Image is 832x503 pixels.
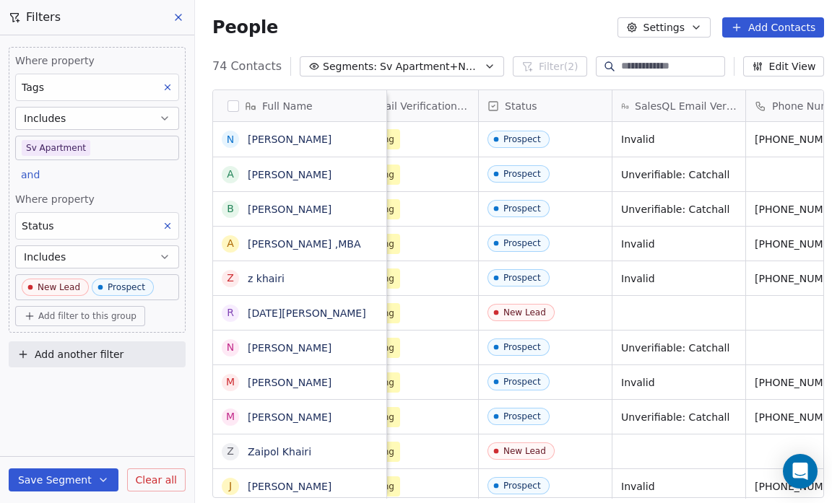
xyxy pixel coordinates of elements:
[617,17,711,38] button: Settings
[213,122,387,499] div: grid
[743,56,825,76] button: Edit View
[227,132,234,147] div: N
[213,90,386,121] div: Full Name
[513,56,587,76] button: Filter(2)
[503,446,546,456] div: New Lead
[621,341,737,355] span: Unverifiable: Catchall
[783,454,818,489] div: Open Intercom Messenger
[505,99,537,113] span: Status
[227,167,234,182] div: A
[621,132,737,146] span: Invalid
[503,238,541,248] div: Prospect
[227,305,234,320] div: R
[503,481,541,491] div: Prospect
[227,271,234,286] div: z
[212,58,282,75] span: 74 Contacts
[248,169,331,180] a: [PERSON_NAME]
[479,90,612,121] div: Status
[380,59,481,74] span: Sv Apartment+NL+P
[621,479,737,494] span: Invalid
[369,99,469,113] span: Email Verification Status
[227,236,234,251] div: A
[226,409,235,424] div: M
[227,201,234,216] div: B
[248,446,311,458] a: Zaipol Khairi
[345,90,478,121] div: Email Verification Status
[227,340,234,355] div: N
[503,307,546,318] div: New Lead
[635,99,737,113] span: SalesQL Email Verifier Status
[503,377,541,387] div: Prospect
[722,17,824,38] button: Add Contacts
[323,59,377,74] span: Segments:
[621,375,737,390] span: Invalid
[621,271,737,286] span: Invalid
[503,342,541,352] div: Prospect
[248,307,366,319] a: [DATE][PERSON_NAME]
[503,169,541,179] div: Prospect
[248,134,331,145] a: [PERSON_NAME]
[212,17,278,38] span: People
[612,90,745,121] div: SalesQL Email Verifier Status
[262,99,313,113] span: Full Name
[229,478,232,494] div: J
[227,444,234,459] div: Z
[621,410,737,424] span: Unverifiable: Catchall
[248,204,331,215] a: [PERSON_NAME]
[503,134,541,144] div: Prospect
[248,377,331,388] a: [PERSON_NAME]
[621,202,737,216] span: Unverifiable: Catchall
[248,273,285,284] a: z khairi
[248,411,331,423] a: [PERSON_NAME]
[503,273,541,283] div: Prospect
[621,237,737,251] span: Invalid
[621,167,737,182] span: Unverifiable: Catchall
[248,481,331,492] a: [PERSON_NAME]
[503,411,541,421] div: Prospect
[226,375,235,390] div: M
[248,238,360,250] a: [PERSON_NAME] ,MBA
[503,204,541,214] div: Prospect
[248,342,331,354] a: [PERSON_NAME]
